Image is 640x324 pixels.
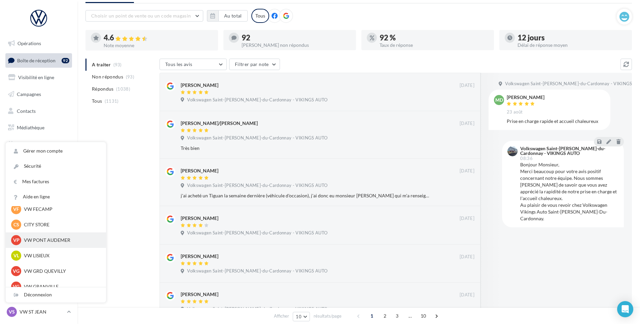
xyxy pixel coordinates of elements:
p: CITY STORE [24,221,98,228]
button: Choisir un point de vente ou un code magasin [85,10,203,22]
span: [DATE] [460,168,474,174]
button: 10 [293,312,310,321]
span: Volkswagen Saint-[PERSON_NAME]-du-Cardonnay - VIKINGS AUTO [187,183,327,189]
span: 3 [392,311,402,321]
span: VG [13,283,20,290]
div: Déconnexion [6,287,106,302]
a: Campagnes [4,87,73,101]
button: Filtrer par note [229,59,280,70]
span: [DATE] [460,121,474,127]
a: Visibilité en ligne [4,70,73,85]
div: [PERSON_NAME] [181,291,218,298]
span: Opérations [17,40,41,46]
div: [PERSON_NAME] non répondus [242,43,351,47]
div: j'ai acheté un Tiguan la semaine dernière (véhicule d'occasion), j'ai donc eu monsieur [PERSON_NA... [181,192,431,199]
span: VG [13,268,20,274]
div: [PERSON_NAME]/[PERSON_NAME] [181,120,258,127]
div: Très bien [181,145,431,152]
div: [PERSON_NAME] [181,215,218,222]
div: Open Intercom Messenger [617,301,633,317]
a: Gérer mon compte [6,143,106,159]
div: Note moyenne [104,43,213,48]
a: Mes factures [6,174,106,189]
a: Boîte de réception92 [4,53,73,68]
button: Tous les avis [159,59,227,70]
div: Taux de réponse [380,43,489,47]
div: [PERSON_NAME] [181,253,218,260]
span: Boîte de réception [17,57,56,63]
a: Calendrier [4,137,73,152]
a: Médiathèque [4,121,73,135]
span: Afficher [274,313,289,319]
a: VS VW ST JEAN [5,305,72,318]
a: Sécurité [6,159,106,174]
span: Tous [92,98,102,104]
span: Choisir un point de vente ou un code magasin [91,13,191,19]
div: Tous [251,9,269,23]
span: Non répondus [92,73,123,80]
div: Volkswagen Saint-[PERSON_NAME]-du-Cardonnay - VIKINGS AUTO [520,146,617,156]
p: VW LISIEUX [24,252,98,259]
span: VL [13,252,19,259]
span: Tous les avis [165,61,192,67]
span: Campagnes [17,91,41,97]
div: Bonjour Monsieur, Merci beaucoup pour votre avis positif concernant notre équipe. Nous sommes [PE... [520,161,618,222]
span: 10 [418,311,429,321]
a: Contacts [4,104,73,118]
p: VW GRANVILLE [24,283,98,290]
span: Volkswagen Saint-[PERSON_NAME]-du-Cardonnay - VIKINGS AUTO [187,306,327,312]
div: 92 [242,34,351,41]
a: Aide en ligne [6,189,106,204]
span: Répondus [92,86,114,92]
a: Campagnes DataOnDemand [4,176,73,196]
span: Médiathèque [17,125,44,130]
span: Volkswagen Saint-[PERSON_NAME]-du-Cardonnay - VIKINGS AUTO [187,268,327,274]
span: [DATE] [460,292,474,298]
div: Prise en charge rapide et accueil chaleureux [507,118,605,125]
span: Volkswagen Saint-[PERSON_NAME]-du-Cardonnay - VIKINGS AUTO [187,135,327,141]
div: 92 [62,58,69,63]
div: [PERSON_NAME] [507,95,544,100]
span: résultats/page [314,313,342,319]
span: Calendrier [17,141,39,147]
span: 08:36 [520,156,533,161]
span: [DATE] [460,254,474,260]
span: 1 [366,311,377,321]
div: Délai de réponse moyen [518,43,627,47]
p: VW GRD QUEVILLY [24,268,98,274]
p: VW PONT AUDEMER [24,237,98,244]
span: MD [495,97,503,103]
div: 92 % [380,34,489,41]
span: CS [13,221,19,228]
a: Opérations [4,36,73,51]
span: [DATE] [460,83,474,89]
div: 12 jours [518,34,627,41]
span: (1131) [105,98,119,104]
div: [PERSON_NAME] [181,167,218,174]
span: ... [405,311,416,321]
span: Contacts [17,108,36,114]
span: VF [13,206,19,213]
span: (1038) [116,86,130,92]
p: VW FECAMP [24,206,98,213]
span: (93) [126,74,134,79]
span: Volkswagen Saint-[PERSON_NAME]-du-Cardonnay - VIKINGS AUTO [187,97,327,103]
span: 23 août [507,109,523,115]
div: 4.6 [104,34,213,42]
span: [DATE] [460,216,474,222]
span: Visibilité en ligne [18,74,54,80]
span: VS [9,309,15,315]
p: VW ST JEAN [20,309,64,315]
span: 10 [296,314,301,319]
a: PLV et print personnalisable [4,154,73,174]
span: Volkswagen Saint-[PERSON_NAME]-du-Cardonnay - VIKINGS AUTO [187,230,327,236]
button: Au total [207,10,248,22]
div: [PERSON_NAME] [181,82,218,89]
span: 2 [380,311,390,321]
span: VP [13,237,20,244]
button: Au total [218,10,248,22]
